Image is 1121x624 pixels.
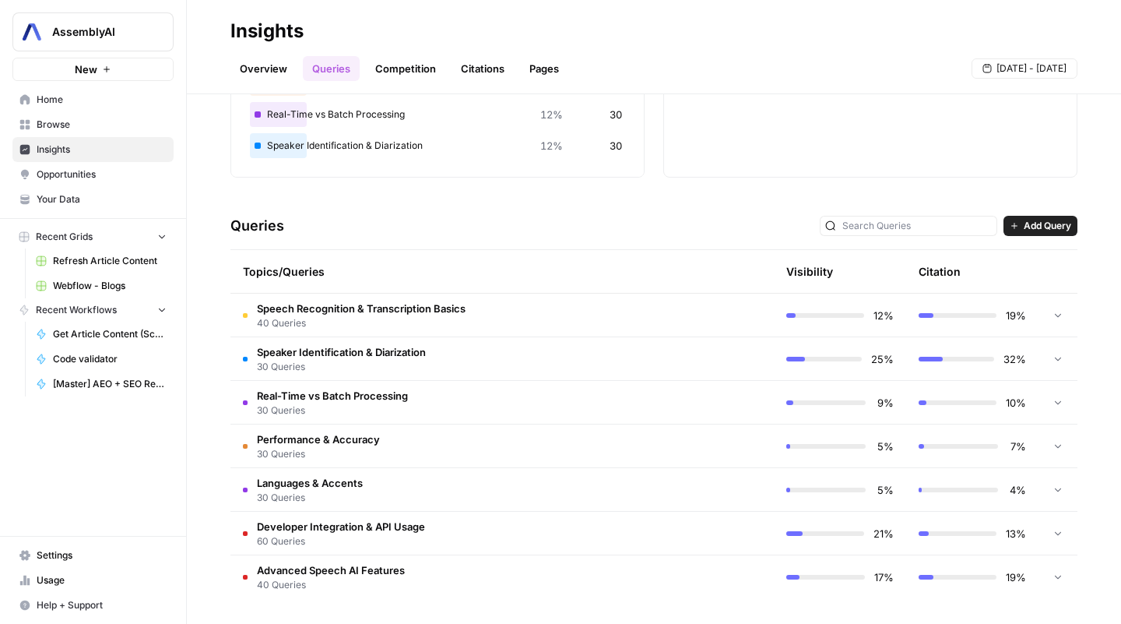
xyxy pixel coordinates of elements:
span: Developer Integration & API Usage [257,519,425,534]
span: [DATE] - [DATE] [996,62,1067,76]
div: Visibility [786,264,833,280]
button: Help + Support [12,593,174,618]
span: 4% [1007,482,1026,498]
span: Speaker Identification & Diarization [257,344,426,360]
span: Home [37,93,167,107]
span: 40 Queries [257,578,405,592]
a: Browse [12,112,174,137]
a: Webflow - Blogs [29,273,174,298]
a: Your Data [12,187,174,212]
button: Recent Grids [12,225,174,249]
span: Refresh Article Content [53,254,167,268]
span: Usage [37,573,167,587]
span: 7% [1007,439,1026,454]
span: 12% [873,308,894,323]
span: Recent Workflows [36,303,117,317]
h3: Queries [230,215,284,237]
span: 17% [874,569,894,585]
a: Citations [452,56,514,81]
span: 32% [1003,351,1026,367]
span: 30 [610,107,622,122]
span: Help + Support [37,598,167,612]
div: Speaker Identification & Diarization [250,133,625,158]
span: [Master] AEO + SEO Refresh [53,377,167,391]
div: Insights [230,19,304,44]
span: Speech Recognition & Transcription Basics [257,301,466,316]
span: 25% [871,351,894,367]
span: Add Query [1024,219,1071,233]
span: Settings [37,548,167,562]
a: [Master] AEO + SEO Refresh [29,372,174,397]
button: [DATE] - [DATE] [972,58,1077,79]
span: Opportunities [37,167,167,182]
span: Browse [37,118,167,132]
button: Workspace: AssemblyAI [12,12,174,51]
div: Real-Time vs Batch Processing [250,102,625,127]
a: Queries [303,56,360,81]
a: Code validator [29,347,174,372]
img: AssemblyAI Logo [18,18,46,46]
a: Pages [520,56,568,81]
span: 12% [540,107,563,122]
span: Code validator [53,352,167,366]
span: 13% [1006,526,1026,541]
a: Settings [12,543,174,568]
a: Overview [230,56,297,81]
span: 19% [1006,569,1026,585]
span: 30 Queries [257,404,408,418]
button: New [12,58,174,81]
span: 10% [1006,395,1026,411]
span: Advanced Speech AI Features [257,562,405,578]
a: Opportunities [12,162,174,187]
span: Recent Grids [36,230,93,244]
a: Get Article Content (Scrape) [29,322,174,347]
span: Webflow - Blogs [53,279,167,293]
span: Get Article Content (Scrape) [53,327,167,341]
span: 30 Queries [257,360,426,374]
a: Insights [12,137,174,162]
span: Languages & Accents [257,475,363,491]
button: Add Query [1003,216,1077,236]
span: 5% [875,439,894,454]
span: 19% [1006,308,1026,323]
span: 30 Queries [257,447,380,461]
span: Insights [37,143,167,157]
span: Your Data [37,192,167,206]
span: AssemblyAI [52,24,146,40]
button: Recent Workflows [12,298,174,322]
span: 30 Queries [257,491,363,505]
div: Citation [919,250,961,293]
a: Refresh Article Content [29,249,174,273]
a: Home [12,87,174,112]
span: Performance & Accuracy [257,432,380,447]
a: Usage [12,568,174,593]
div: Topics/Queries [243,250,629,293]
span: 5% [875,482,894,498]
a: Competition [366,56,445,81]
span: Real-Time vs Batch Processing [257,388,408,404]
span: 9% [875,395,894,411]
input: Search Queries [842,218,992,234]
span: 21% [873,526,894,541]
span: 30 [610,138,622,153]
span: 60 Queries [257,534,425,548]
span: 12% [540,138,563,153]
span: 40 Queries [257,316,466,330]
span: New [75,62,97,77]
